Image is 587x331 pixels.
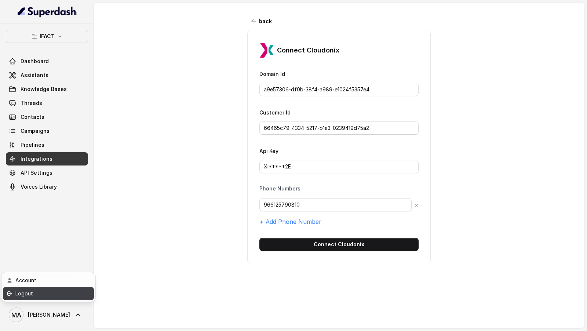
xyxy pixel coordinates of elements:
[15,276,78,285] div: Account
[6,305,88,325] a: [PERSON_NAME]
[28,311,70,319] span: [PERSON_NAME]
[15,289,78,298] div: Logout
[1,272,95,302] div: [PERSON_NAME]
[11,311,21,319] text: MA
